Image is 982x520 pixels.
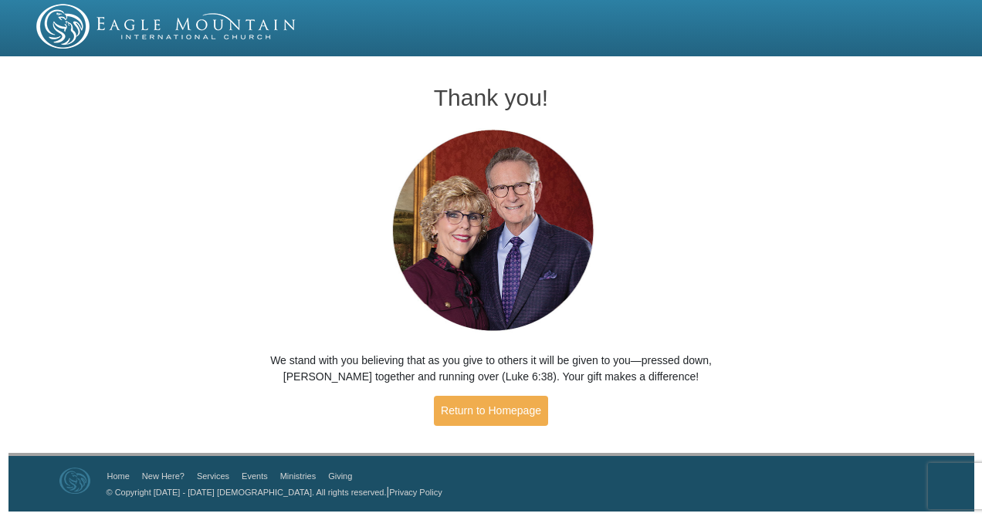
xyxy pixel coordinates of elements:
a: Privacy Policy [389,488,442,497]
a: New Here? [142,471,185,481]
a: © Copyright [DATE] - [DATE] [DEMOGRAPHIC_DATA]. All rights reserved. [107,488,387,497]
a: Giving [328,471,352,481]
a: Ministries [280,471,316,481]
img: Eagle Mountain International Church [59,468,90,494]
img: Pastors George and Terri Pearsons [378,125,605,337]
a: Services [197,471,229,481]
h1: Thank you! [254,85,729,110]
a: Home [107,471,130,481]
p: We stand with you believing that as you give to others it will be given to you—pressed down, [PER... [254,353,729,385]
img: EMIC [36,4,297,49]
p: | [101,484,442,500]
a: Return to Homepage [434,396,548,426]
a: Events [242,471,268,481]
